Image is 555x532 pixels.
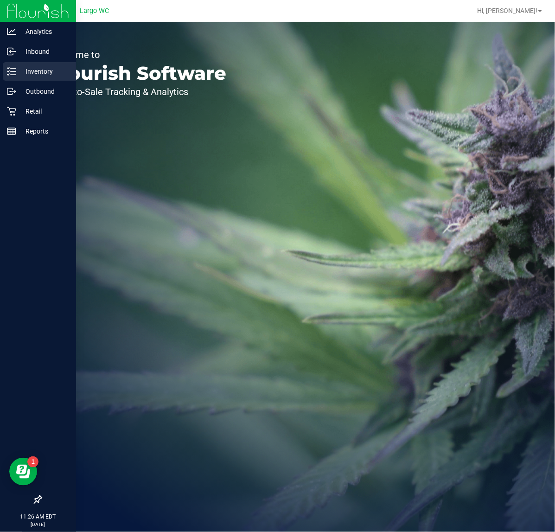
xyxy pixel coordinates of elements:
p: [DATE] [4,521,72,528]
p: Reports [16,126,72,137]
span: Hi, [PERSON_NAME]! [477,7,537,14]
inline-svg: Inventory [7,67,16,76]
inline-svg: Retail [7,107,16,116]
p: Inbound [16,46,72,57]
iframe: Resource center [9,458,37,486]
p: Inventory [16,66,72,77]
p: Outbound [16,86,72,97]
inline-svg: Inbound [7,47,16,56]
iframe: Resource center unread badge [27,456,38,468]
inline-svg: Outbound [7,87,16,96]
p: Retail [16,106,72,117]
p: Analytics [16,26,72,37]
p: 11:26 AM EDT [4,513,72,521]
p: Seed-to-Sale Tracking & Analytics [50,87,226,96]
inline-svg: Reports [7,127,16,136]
p: Flourish Software [50,64,226,83]
p: Welcome to [50,50,226,59]
inline-svg: Analytics [7,27,16,36]
span: Largo WC [80,7,109,15]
